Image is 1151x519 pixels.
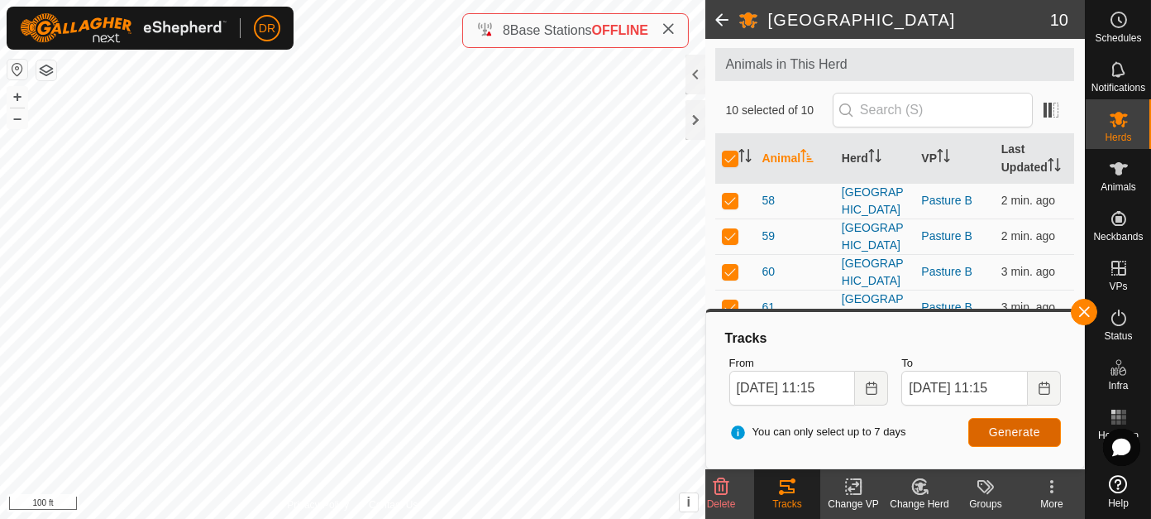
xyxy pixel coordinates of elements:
[842,291,908,325] div: [GEOGRAPHIC_DATA]
[1109,281,1127,291] span: VPs
[1105,132,1131,142] span: Herds
[287,497,349,512] a: Privacy Policy
[680,493,698,512] button: i
[729,424,906,440] span: You can only select up to 7 days
[842,219,908,254] div: [GEOGRAPHIC_DATA]
[1098,430,1139,440] span: Heatmap
[1001,229,1055,243] span: Aug 11, 2025, 11:13 AM
[995,134,1074,184] th: Last Updated
[835,134,915,184] th: Herd
[1104,331,1132,341] span: Status
[1093,232,1143,242] span: Neckbands
[725,55,1064,74] span: Animals in This Herd
[921,300,972,314] a: Pasture B
[762,299,775,316] span: 61
[762,263,775,281] span: 60
[1001,265,1055,278] span: Aug 11, 2025, 11:13 AM
[754,497,820,512] div: Tracks
[1086,469,1151,515] a: Help
[1028,371,1061,406] button: Choose Date
[868,151,881,165] p-sorticon: Activate to sort
[886,497,953,512] div: Change Herd
[921,194,972,207] a: Pasture B
[7,108,27,128] button: –
[800,151,814,165] p-sorticon: Activate to sort
[833,93,1033,127] input: Search (S)
[36,60,56,80] button: Map Layers
[762,192,775,209] span: 58
[755,134,834,184] th: Animal
[1001,194,1055,207] span: Aug 11, 2025, 11:13 AM
[953,497,1019,512] div: Groups
[820,497,886,512] div: Change VP
[1050,7,1068,32] span: 10
[1001,300,1055,314] span: Aug 11, 2025, 11:13 AM
[369,497,418,512] a: Contact Us
[725,102,832,119] span: 10 selected of 10
[762,228,775,245] span: 59
[1108,381,1128,391] span: Infra
[915,134,994,184] th: VP
[1019,497,1085,512] div: More
[768,10,1050,30] h2: [GEOGRAPHIC_DATA]
[842,184,908,219] div: [GEOGRAPHIC_DATA]
[842,255,908,290] div: [GEOGRAPHIC_DATA]
[510,23,592,37] span: Base Stations
[1095,33,1141,43] span: Schedules
[707,498,736,510] span: Delete
[1091,83,1145,93] span: Notifications
[7,87,27,107] button: +
[921,265,972,278] a: Pasture B
[937,151,950,165] p-sorticon: Activate to sort
[592,23,648,37] span: OFFLINE
[1108,498,1129,508] span: Help
[921,229,972,243] a: Pasture B
[503,23,510,37] span: 8
[7,60,27,79] button: Reset Map
[686,495,690,509] span: i
[729,355,889,372] label: From
[968,418,1061,447] button: Generate
[723,329,1067,348] div: Tracks
[989,425,1040,439] span: Generate
[901,355,1061,372] label: To
[259,20,275,37] span: DR
[738,151,752,165] p-sorticon: Activate to sort
[1048,161,1061,174] p-sorticon: Activate to sort
[1101,182,1136,192] span: Animals
[855,371,888,406] button: Choose Date
[20,13,227,43] img: Gallagher Logo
